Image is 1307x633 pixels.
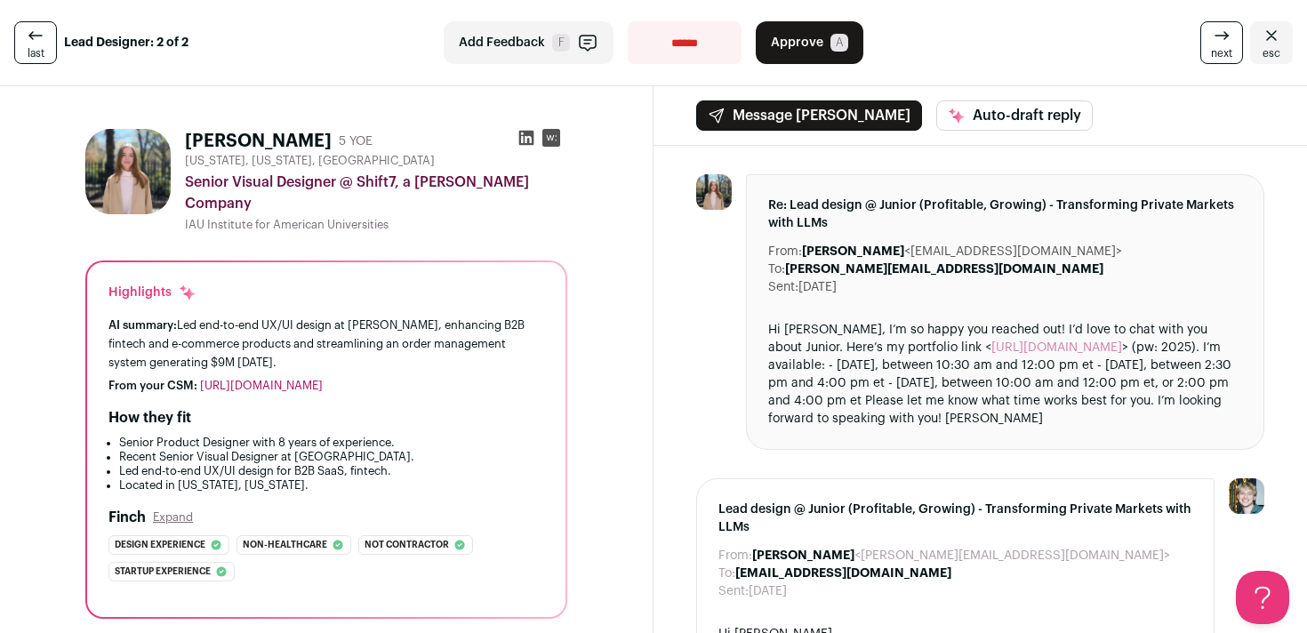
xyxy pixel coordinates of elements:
[108,507,146,528] h2: Finch
[153,510,193,525] button: Expand
[108,316,544,372] div: Led end-to-end UX/UI design at [PERSON_NAME], enhancing B2B fintech and e-commerce products and s...
[735,567,951,580] b: [EMAIL_ADDRESS][DOMAIN_NAME]
[1211,46,1232,60] span: next
[1229,478,1264,514] img: 6494470-medium_jpg
[64,34,188,52] strong: Lead Designer: 2 of 2
[85,129,171,214] img: 96e8c7d31716aeccc465560957bafb54b96196274d0c38b668ad00c7331e3a7a.jpg
[1236,571,1289,624] iframe: Help Scout Beacon - Open
[185,154,435,168] span: [US_STATE], [US_STATE], [GEOGRAPHIC_DATA]
[768,196,1242,232] span: Re: Lead design @ Junior (Profitable, Growing) - Transforming Private Markets with LLMs
[185,218,567,232] div: IAU Institute for American Universities
[830,34,848,52] span: A
[119,436,544,450] li: Senior Product Designer with 8 years of experience.
[200,380,323,391] a: [URL][DOMAIN_NAME]
[718,582,749,600] dt: Sent:
[936,100,1093,131] button: Auto-draft reply
[28,46,44,60] span: last
[444,21,613,64] button: Add Feedback F
[108,284,196,301] div: Highlights
[185,129,332,154] h1: [PERSON_NAME]
[108,407,191,429] h2: How they fit
[756,21,863,64] button: Approve A
[115,536,205,554] span: Design experience
[696,100,922,131] button: Message [PERSON_NAME]
[339,132,373,150] div: 5 YOE
[802,243,1122,260] dd: <[EMAIL_ADDRESS][DOMAIN_NAME]>
[1250,21,1293,64] a: Close
[696,174,732,210] img: 96e8c7d31716aeccc465560957bafb54b96196274d0c38b668ad00c7331e3a7a.jpg
[718,547,752,565] dt: From:
[752,547,1170,565] dd: <[PERSON_NAME][EMAIL_ADDRESS][DOMAIN_NAME]>
[768,243,802,260] dt: From:
[798,278,837,296] dd: [DATE]
[1200,21,1243,64] a: next
[185,172,567,214] div: Senior Visual Designer @ Shift7, a [PERSON_NAME] Company
[768,278,798,296] dt: Sent:
[802,245,904,258] b: [PERSON_NAME]
[14,21,57,64] a: last
[115,563,211,581] span: Startup experience
[771,34,823,52] span: Approve
[768,260,785,278] dt: To:
[243,536,327,554] span: Non-healthcare
[365,536,449,554] span: Not contractor
[785,263,1103,276] b: [PERSON_NAME][EMAIL_ADDRESS][DOMAIN_NAME]
[119,450,544,464] li: Recent Senior Visual Designer at [GEOGRAPHIC_DATA].
[1263,46,1280,60] span: esc
[749,582,787,600] dd: [DATE]
[119,478,544,493] li: Located in [US_STATE], [US_STATE].
[459,34,545,52] span: Add Feedback
[718,565,735,582] dt: To:
[552,34,570,52] span: F
[768,321,1242,428] div: Hi [PERSON_NAME], I’m so happy you reached out! I’d love to chat with you about Junior. Here’s my...
[119,464,544,478] li: Led end-to-end UX/UI design for B2B SaaS, fintech.
[108,380,197,391] span: From your CSM:
[108,319,177,331] span: AI summary:
[752,549,854,562] b: [PERSON_NAME]
[718,501,1192,536] span: Lead design @ Junior (Profitable, Growing) - Transforming Private Markets with LLMs
[991,341,1122,354] a: [URL][DOMAIN_NAME]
